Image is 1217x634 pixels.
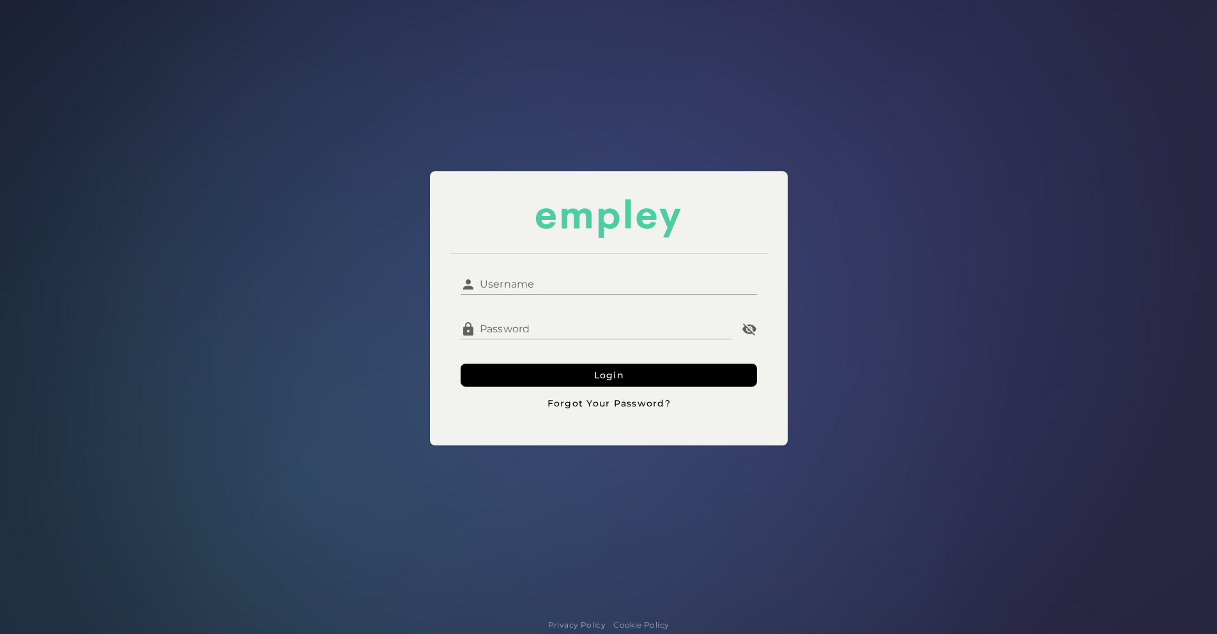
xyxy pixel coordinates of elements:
[548,619,606,631] a: Privacy Policy
[593,369,624,381] span: Login
[742,321,757,337] i: Password appended action
[546,398,671,409] span: Forgot Your Password?
[461,392,757,415] button: Forgot Your Password?
[613,619,669,631] a: Cookie Policy
[461,364,757,387] button: Login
